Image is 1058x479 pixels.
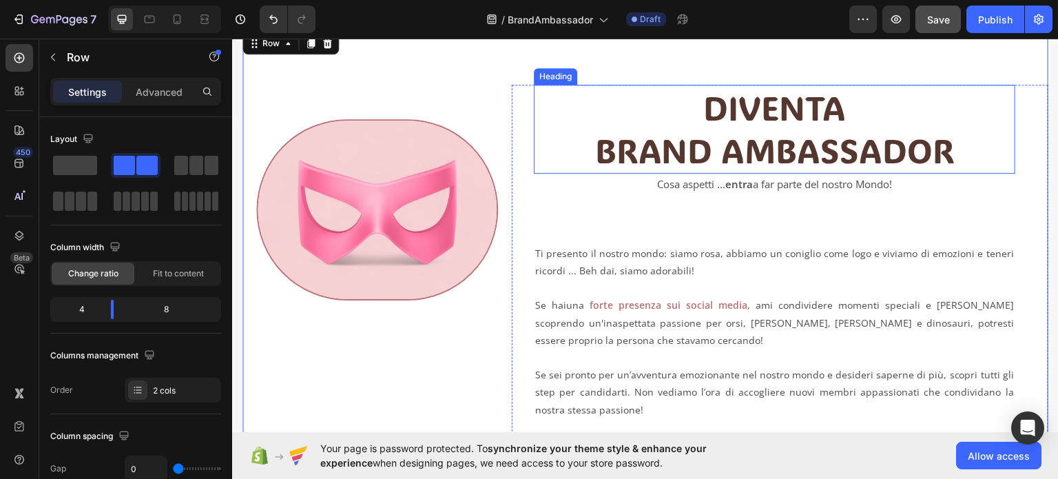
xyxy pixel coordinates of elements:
div: Columns management [50,347,158,365]
p: Ti presento il nostro mondo: siamo rosa, abbiamo un coniglio come logo e viviamo di emozioni e te... [303,206,782,241]
p: Settings [68,85,107,99]
div: Open Intercom Messenger [1011,411,1044,445]
p: 7 [90,11,96,28]
span: Draft [640,13,661,26]
p: Row [67,49,184,65]
button: 7 [6,6,103,33]
p: DIVENTA BRAND AMBASSADOR [303,48,782,134]
p: Advanced [136,85,183,99]
iframe: Design area [232,39,1058,432]
strong: forte presenza sui social media [357,260,515,273]
span: / [501,12,505,27]
p: Se sei pronto per un’avventura emozionante nel nostro mondo e desideri saperne di più, scopri tut... [303,327,782,414]
h2: Rich Text Editor. Editing area: main [302,46,783,135]
div: 2 cols [153,385,218,397]
div: Rich Text Editor. Editing area: main [302,135,783,156]
div: Column spacing [50,427,132,446]
div: Heading [304,32,342,44]
span: Save [927,14,950,26]
div: Column width [50,238,123,257]
span: Allow access [968,449,1030,463]
div: Beta [10,252,33,263]
div: 8 [125,300,218,319]
div: Order [50,384,73,396]
span: Fit to content [153,267,204,280]
p: Cosa aspetti ... a far parte del nostro Mondo! [303,136,782,155]
p: Se hai , ami condividere momenti speciali e [PERSON_NAME] scoprendo un'inaspettata passione per o... [303,258,782,310]
button: Save [915,6,961,33]
span: Your page is password protected. To when designing pages, we need access to your store password. [320,441,760,470]
strong: entra [493,139,521,152]
div: Publish [978,12,1013,27]
div: Gap [50,462,66,475]
button: Publish [966,6,1024,33]
div: Undo/Redo [260,6,315,33]
span: Change ratio [68,267,118,280]
span: BrandAmbassador [508,12,593,27]
div: 450 [13,147,33,158]
div: Layout [50,130,96,149]
div: 4 [53,300,100,319]
span: una [334,260,357,273]
button: Allow access [956,442,1041,469]
span: synchronize your theme style & enhance your experience [320,442,707,469]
